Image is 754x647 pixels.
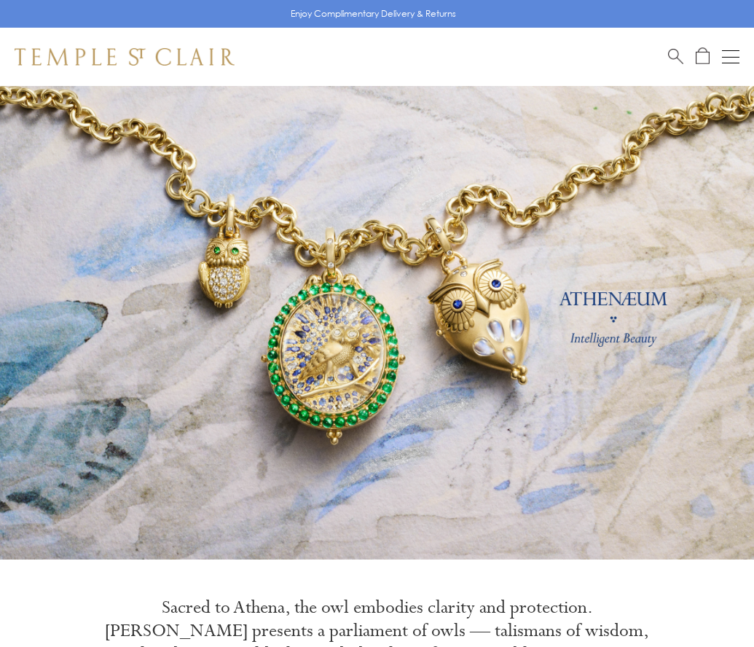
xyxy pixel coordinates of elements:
button: Open navigation [722,48,739,66]
a: Search [668,47,683,66]
a: Open Shopping Bag [696,47,710,66]
img: Temple St. Clair [15,48,235,66]
p: Enjoy Complimentary Delivery & Returns [291,7,456,21]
